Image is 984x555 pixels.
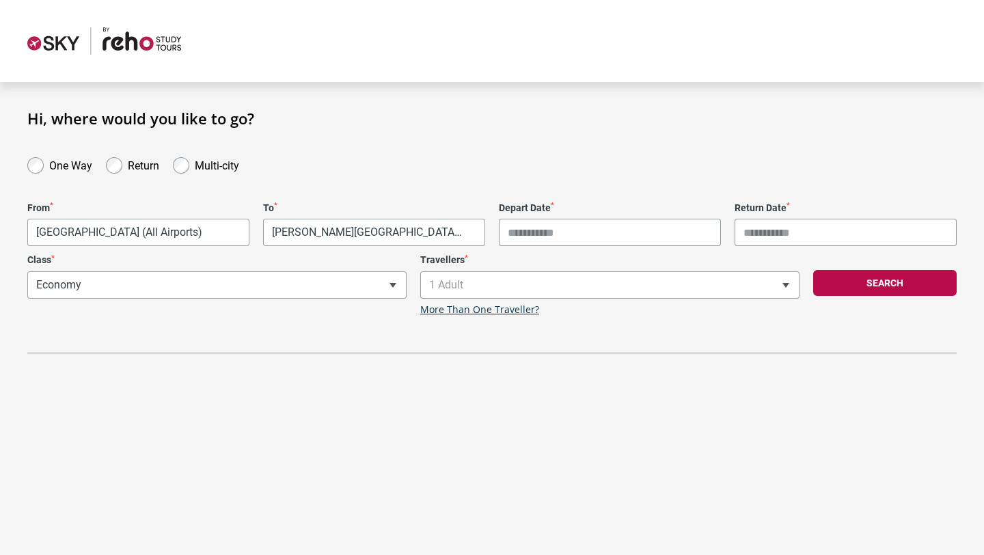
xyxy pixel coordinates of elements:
[28,219,249,245] span: Melbourne, Australia
[420,304,539,316] a: More Than One Traveller?
[27,254,407,266] label: Class
[195,156,239,172] label: Multi-city
[27,109,957,127] h1: Hi, where would you like to go?
[27,219,249,246] span: Melbourne, Australia
[28,272,406,298] span: Economy
[735,202,957,214] label: Return Date
[27,202,249,214] label: From
[49,156,92,172] label: One Way
[263,202,485,214] label: To
[499,202,721,214] label: Depart Date
[420,254,799,266] label: Travellers
[128,156,159,172] label: Return
[27,271,407,299] span: Economy
[264,219,484,245] span: Florence, Italy
[263,219,485,246] span: Florence, Italy
[420,271,799,299] span: 1 Adult
[421,272,799,298] span: 1 Adult
[813,270,957,296] button: Search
